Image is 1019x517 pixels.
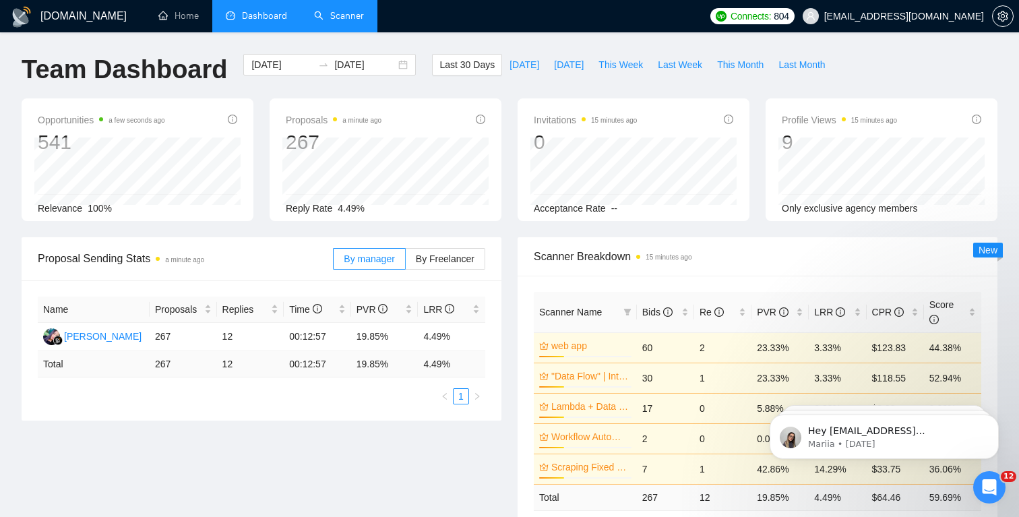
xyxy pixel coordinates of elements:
[551,399,629,414] a: Lambda + Data Engineer - Solo
[924,332,981,363] td: 44.38%
[867,363,924,393] td: $118.55
[38,297,150,323] th: Name
[642,307,673,317] span: Bids
[637,393,694,423] td: 17
[88,203,112,214] span: 100%
[872,307,904,317] span: CPR
[731,9,771,24] span: Connects:
[539,432,549,442] span: crown
[694,393,751,423] td: 0
[539,307,602,317] span: Scanner Name
[314,10,364,22] a: searchScanner
[423,304,454,315] span: LRR
[650,54,710,75] button: Last Week
[782,203,918,214] span: Only exclusive agency members
[286,112,381,128] span: Proposals
[38,203,82,214] span: Relevance
[637,454,694,484] td: 7
[700,307,724,317] span: Re
[351,351,419,377] td: 19.85 %
[318,59,329,70] span: to
[437,388,453,404] button: left
[155,302,202,317] span: Proposals
[454,389,468,404] a: 1
[924,484,981,510] td: 59.69 %
[534,484,637,510] td: Total
[663,307,673,317] span: info-circle
[228,115,237,124] span: info-circle
[751,484,809,510] td: 19.85 %
[342,117,381,124] time: a minute ago
[150,323,217,351] td: 267
[158,10,199,22] a: homeHome
[1001,471,1016,482] span: 12
[313,304,322,313] span: info-circle
[289,304,321,315] span: Time
[637,332,694,363] td: 60
[534,248,981,265] span: Scanner Breakdown
[222,302,269,317] span: Replies
[894,307,904,317] span: info-circle
[469,388,485,404] button: right
[59,52,233,64] p: Message from Mariia, sent 1w ago
[551,338,629,353] a: web app
[242,10,287,22] span: Dashboard
[109,117,164,124] time: a few seconds ago
[11,6,32,28] img: logo
[432,54,502,75] button: Last 30 Days
[658,57,702,72] span: Last Week
[38,112,165,128] span: Opportunities
[150,297,217,323] th: Proposals
[814,307,845,317] span: LRR
[973,471,1006,504] iframe: Intercom live chat
[334,57,396,72] input: End date
[924,363,981,393] td: 52.94%
[623,308,631,316] span: filter
[598,57,643,72] span: This Week
[717,57,764,72] span: This Month
[637,423,694,454] td: 2
[771,54,832,75] button: Last Month
[551,460,629,475] a: Scraping Fixed 20250103
[591,54,650,75] button: This Week
[539,371,549,381] span: crown
[716,11,727,22] img: upwork-logo.png
[469,388,485,404] li: Next Page
[929,315,939,324] span: info-circle
[809,332,866,363] td: 3.33%
[416,253,474,264] span: By Freelancer
[439,57,495,72] span: Last 30 Days
[836,307,845,317] span: info-circle
[851,117,897,124] time: 15 minutes ago
[993,11,1013,22] span: setting
[64,329,142,344] div: [PERSON_NAME]
[534,112,637,128] span: Invitations
[38,250,333,267] span: Proposal Sending Stats
[418,351,485,377] td: 4.49 %
[286,203,332,214] span: Reply Rate
[53,336,63,345] img: gigradar-bm.png
[972,115,981,124] span: info-circle
[621,302,634,322] span: filter
[751,363,809,393] td: 23.33%
[351,323,419,351] td: 19.85%
[637,363,694,393] td: 30
[284,351,351,377] td: 00:12:57
[929,299,954,325] span: Score
[646,253,691,261] time: 15 minutes ago
[445,304,454,313] span: info-circle
[226,11,235,20] span: dashboard
[38,129,165,155] div: 541
[22,54,227,86] h1: Team Dashboard
[551,429,629,444] a: Workflow Automation
[318,59,329,70] span: swap-right
[217,351,284,377] td: 12
[534,129,637,155] div: 0
[539,341,549,351] span: crown
[774,9,789,24] span: 804
[338,203,365,214] span: 4.49%
[779,307,789,317] span: info-circle
[534,203,606,214] span: Acceptance Rate
[694,332,751,363] td: 2
[637,484,694,510] td: 267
